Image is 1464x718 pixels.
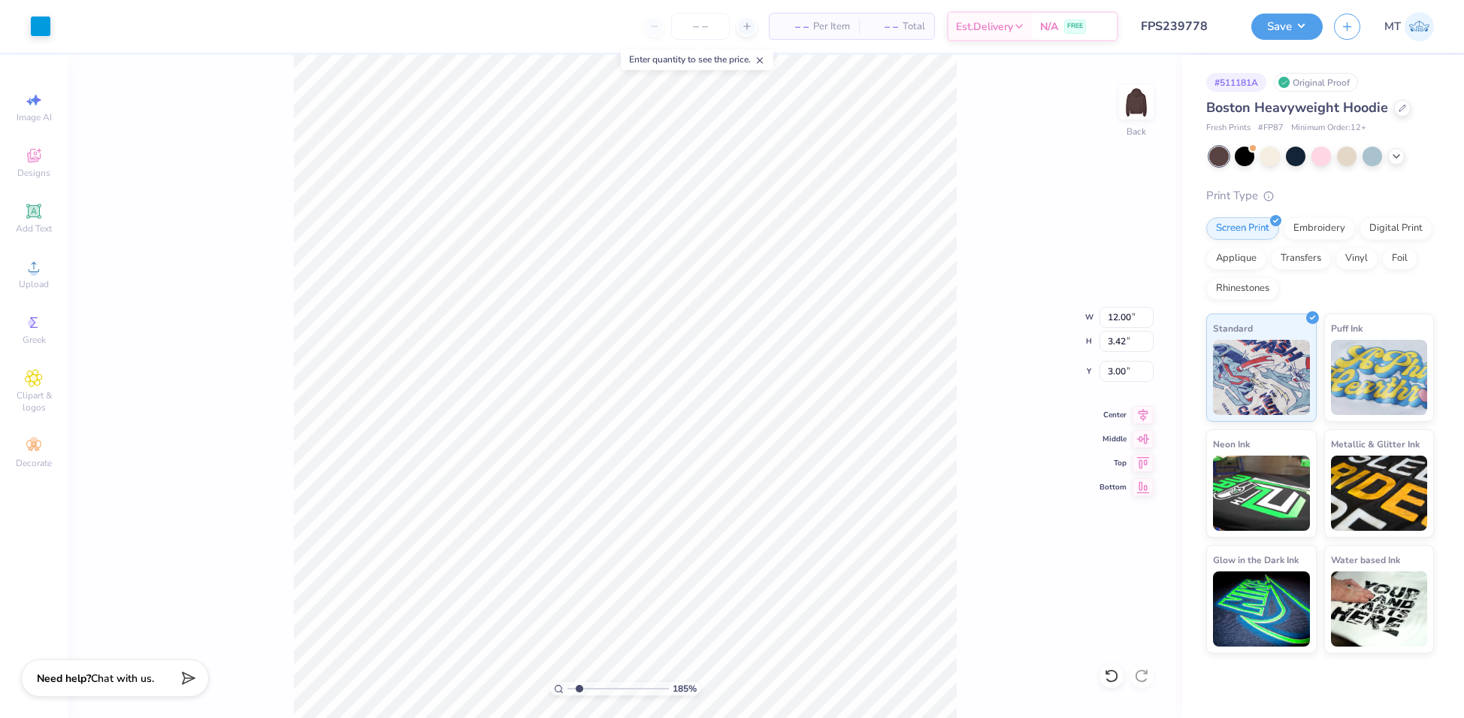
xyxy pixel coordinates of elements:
input: Untitled Design [1130,11,1240,41]
img: Puff Ink [1331,340,1428,415]
div: Back [1127,125,1146,138]
div: Transfers [1271,247,1331,270]
span: MT [1384,18,1401,35]
div: # 511181A [1206,73,1266,92]
div: Enter quantity to see the price. [621,49,773,70]
div: Foil [1382,247,1417,270]
span: Glow in the Dark Ink [1213,552,1299,568]
img: Glow in the Dark Ink [1213,571,1310,647]
span: – – [868,19,898,35]
div: Digital Print [1360,217,1432,240]
span: Per Item [813,19,850,35]
div: Print Type [1206,187,1434,204]
span: Top [1100,458,1127,468]
span: Est. Delivery [956,19,1013,35]
img: Water based Ink [1331,571,1428,647]
div: Applique [1206,247,1266,270]
span: Boston Heavyweight Hoodie [1206,98,1388,117]
span: Clipart & logos [8,389,60,414]
span: Greek [23,334,46,346]
span: Fresh Prints [1206,122,1251,135]
span: N/A [1040,19,1058,35]
span: – – [779,19,809,35]
span: 185 % [673,682,697,695]
span: Upload [19,278,49,290]
span: Designs [17,167,50,179]
img: Back [1121,87,1151,117]
a: MT [1384,12,1434,41]
div: Rhinestones [1206,277,1279,300]
span: Chat with us. [91,671,154,686]
img: Neon Ink [1213,456,1310,531]
span: Decorate [16,457,52,469]
span: Standard [1213,320,1253,336]
div: Vinyl [1335,247,1378,270]
input: – – [671,13,730,40]
img: Michelle Tapire [1405,12,1434,41]
span: Metallic & Glitter Ink [1331,436,1420,452]
span: Water based Ink [1331,552,1400,568]
span: FREE [1067,21,1083,32]
span: Middle [1100,434,1127,444]
span: Add Text [16,223,52,235]
div: Screen Print [1206,217,1279,240]
span: # FP87 [1258,122,1284,135]
img: Standard [1213,340,1310,415]
span: Puff Ink [1331,320,1363,336]
span: Total [903,19,925,35]
button: Save [1251,14,1323,40]
strong: Need help? [37,671,91,686]
span: Center [1100,410,1127,420]
span: Minimum Order: 12 + [1291,122,1366,135]
div: Original Proof [1274,73,1358,92]
div: Embroidery [1284,217,1355,240]
span: Bottom [1100,482,1127,492]
span: Image AI [17,111,52,123]
span: Neon Ink [1213,436,1250,452]
img: Metallic & Glitter Ink [1331,456,1428,531]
